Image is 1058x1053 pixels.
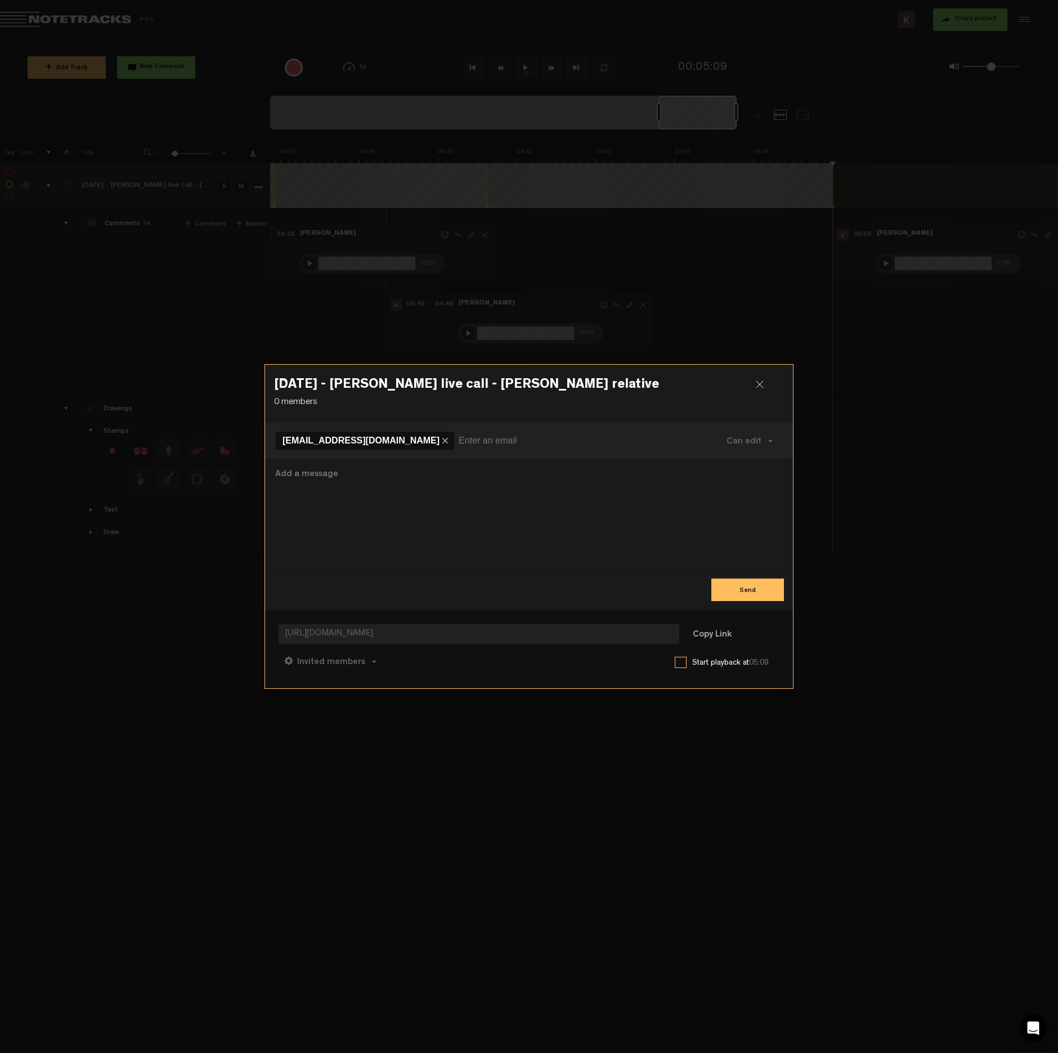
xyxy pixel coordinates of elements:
[283,436,440,445] span: [EMAIL_ADDRESS][DOMAIN_NAME]
[711,579,784,601] button: Send
[727,437,761,446] span: Can edit
[749,659,769,667] span: 05:09
[715,427,784,454] button: Can edit
[459,432,678,450] input: Enter an email
[274,396,784,409] p: 0 members
[274,378,784,396] h3: [DATE] - [PERSON_NAME] live call - [PERSON_NAME] relative
[279,624,679,644] span: [URL][DOMAIN_NAME]
[1020,1015,1047,1042] div: Open Intercom Messenger
[279,648,382,675] button: Invited members
[297,658,365,667] span: Invited members
[692,657,779,669] label: Start playback at
[682,624,743,646] button: Copy Link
